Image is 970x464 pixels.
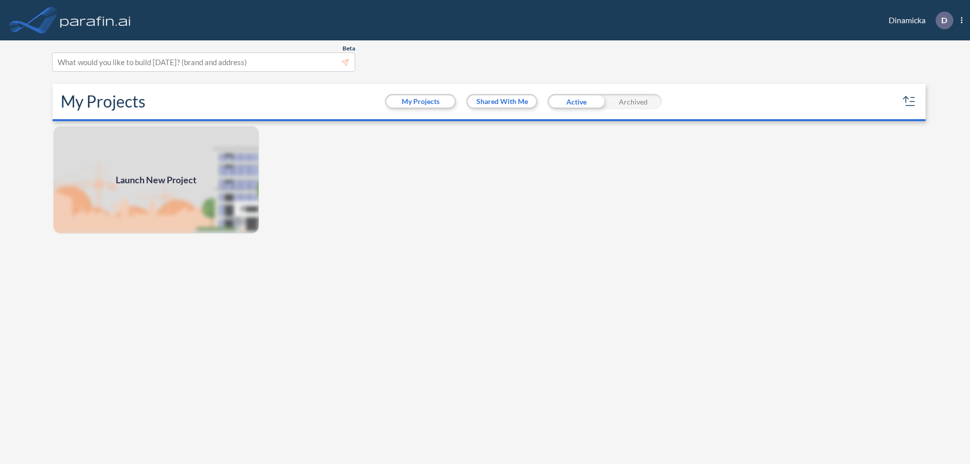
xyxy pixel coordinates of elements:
[548,94,605,109] div: Active
[605,94,662,109] div: Archived
[386,95,455,108] button: My Projects
[901,93,917,110] button: sort
[343,44,355,53] span: Beta
[468,95,536,108] button: Shared With Me
[874,12,962,29] div: Dinamicka
[53,125,260,234] img: add
[58,10,133,30] img: logo
[116,173,197,187] span: Launch New Project
[53,125,260,234] a: Launch New Project
[941,16,947,25] p: D
[61,92,145,111] h2: My Projects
